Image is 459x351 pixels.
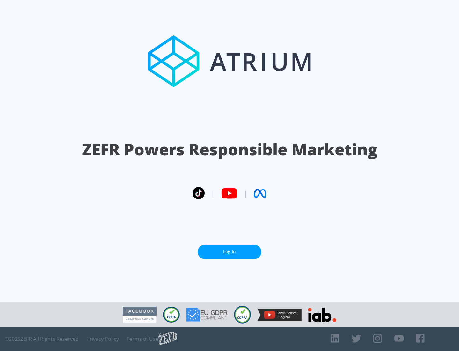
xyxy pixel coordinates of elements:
img: IAB [308,308,336,322]
img: CCPA Compliant [163,307,180,323]
img: YouTube Measurement Program [257,309,302,321]
a: Privacy Policy [86,336,119,342]
a: Log In [198,245,261,259]
span: © 2025 ZEFR All Rights Reserved [5,336,79,342]
h1: ZEFR Powers Responsible Marketing [82,138,377,161]
img: COPPA Compliant [234,306,251,324]
img: GDPR Compliant [186,308,228,322]
span: | [211,189,215,198]
a: Terms of Use [127,336,158,342]
img: Facebook Marketing Partner [123,307,157,323]
span: | [244,189,247,198]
